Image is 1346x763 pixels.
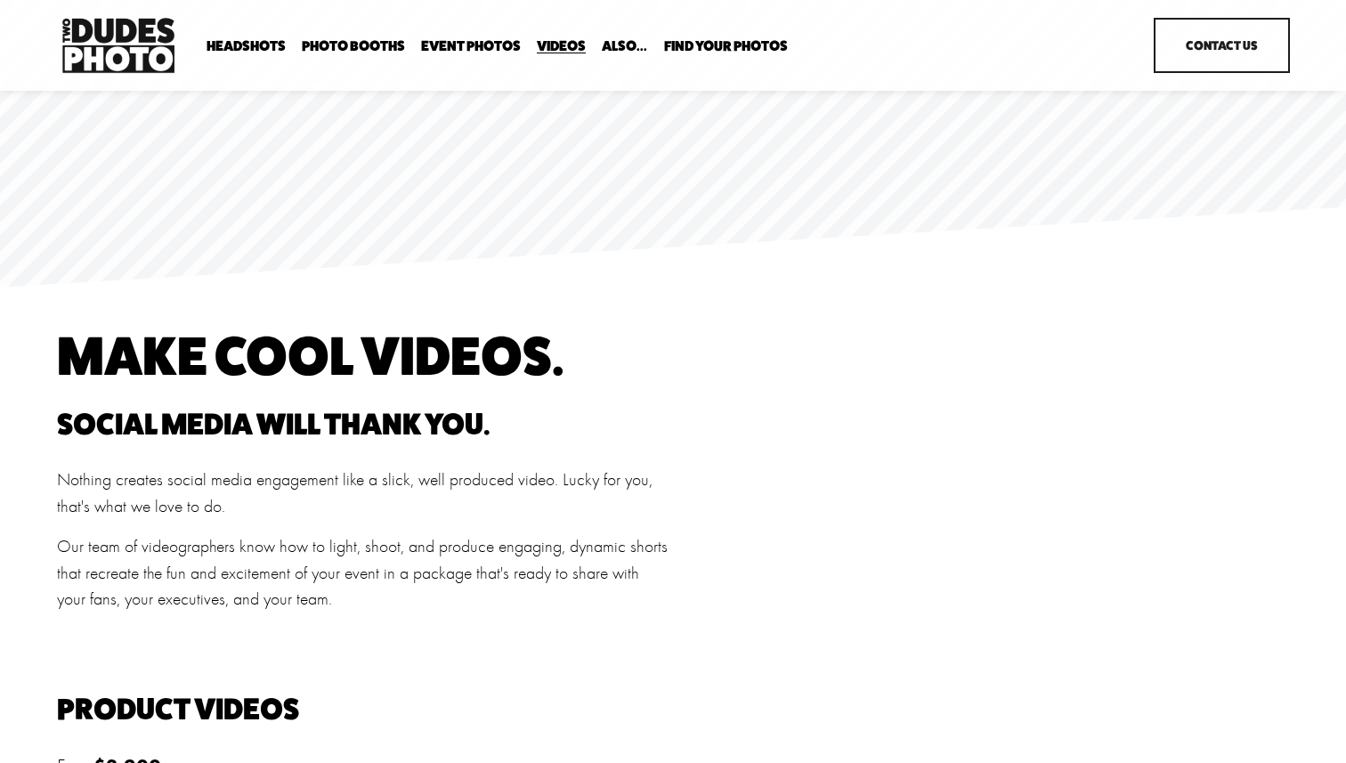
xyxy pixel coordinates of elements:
p: Nothing creates social media engagement like a slick, well produced video. Lucky for you, that's ... [57,467,669,519]
a: Event Photos [421,37,521,54]
p: Our team of videographers know how to light, shoot, and produce engaging, dynamic shorts that rec... [57,533,669,612]
a: folder dropdown [207,37,286,54]
h2: PRODUCT VIDEOS [57,694,669,724]
a: folder dropdown [664,37,788,54]
a: Videos [537,37,586,54]
span: Also... [602,39,647,53]
a: folder dropdown [302,37,405,54]
span: Find Your Photos [664,39,788,53]
span: Photo Booths [302,39,405,53]
a: folder dropdown [602,37,647,54]
h2: Social media will thank you. [57,410,669,439]
span: Headshots [207,39,286,53]
a: Contact Us [1154,18,1289,73]
h1: Make cool videos. [57,331,669,380]
img: Two Dudes Photo | Headshots, Portraits &amp; Photo Booths [57,13,180,77]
